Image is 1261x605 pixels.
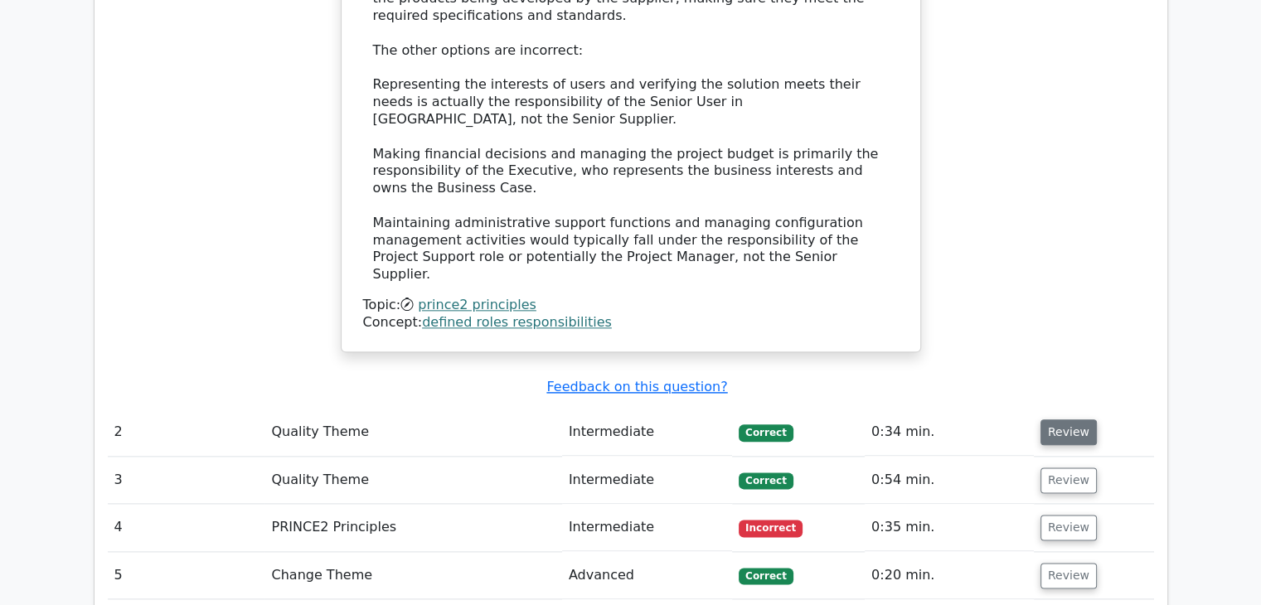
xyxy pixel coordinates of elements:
td: 0:35 min. [865,504,1034,551]
td: 3 [108,457,265,504]
button: Review [1040,419,1097,445]
td: Quality Theme [264,409,561,456]
td: 0:34 min. [865,409,1034,456]
button: Review [1040,467,1097,493]
td: 4 [108,504,265,551]
span: Incorrect [739,520,803,536]
td: Advanced [562,552,732,599]
td: Quality Theme [264,457,561,504]
td: 0:20 min. [865,552,1034,599]
span: Correct [739,568,793,584]
td: 2 [108,409,265,456]
div: Topic: [363,297,899,314]
td: Change Theme [264,552,561,599]
a: defined roles responsibilities [422,314,612,330]
td: PRINCE2 Principles [264,504,561,551]
div: Concept: [363,314,899,332]
span: Correct [739,424,793,441]
span: Correct [739,472,793,489]
button: Review [1040,563,1097,588]
td: 0:54 min. [865,457,1034,504]
td: Intermediate [562,504,732,551]
td: Intermediate [562,457,732,504]
a: Feedback on this question? [546,379,727,394]
td: 5 [108,552,265,599]
button: Review [1040,515,1097,540]
a: prince2 principles [418,297,536,312]
td: Intermediate [562,409,732,456]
